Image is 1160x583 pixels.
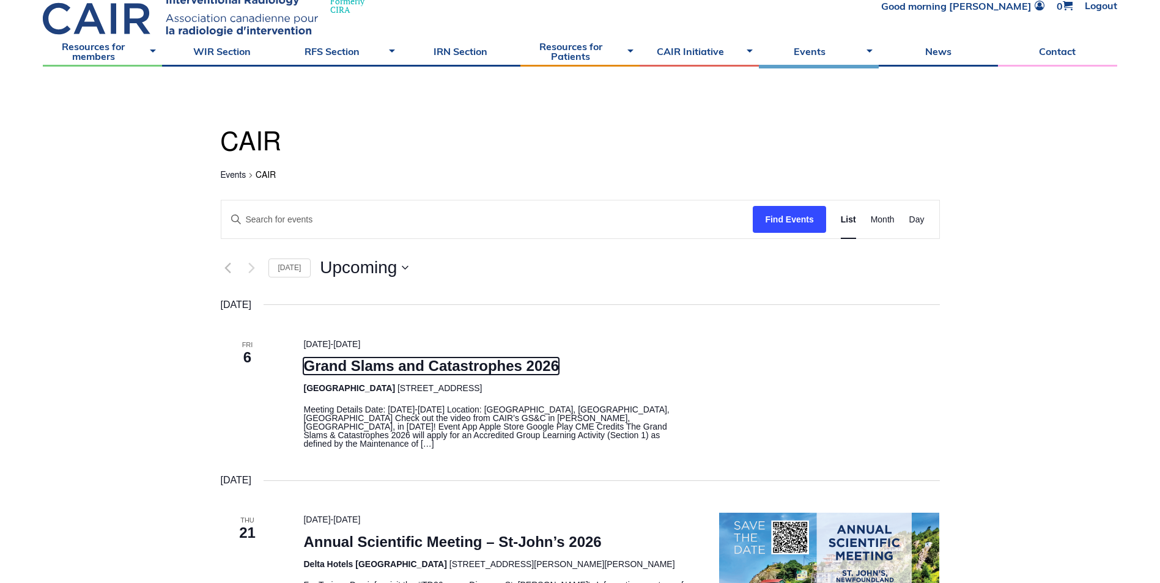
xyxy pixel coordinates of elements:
[333,515,360,524] span: [DATE]
[303,405,690,448] p: Meeting Details Date: [DATE]-[DATE] Location: [GEOGRAPHIC_DATA], [GEOGRAPHIC_DATA], [GEOGRAPHIC_D...
[303,339,360,349] time: -
[753,206,826,233] button: Find Events
[303,339,330,349] span: [DATE]
[221,472,251,488] time: [DATE]
[881,1,1044,11] a: Good morning [PERSON_NAME]
[871,213,895,227] span: Month
[520,36,640,67] a: Resources for Patients
[303,383,395,393] span: [GEOGRAPHIC_DATA]
[221,260,235,275] a: Previous Events
[221,347,275,368] span: 6
[1057,1,1073,11] a: 0
[221,171,246,181] a: Events
[759,36,878,67] a: Events
[245,260,259,275] button: Next Events
[320,259,397,276] span: Upcoming
[303,559,446,569] span: Delta Hotels [GEOGRAPHIC_DATA]
[221,522,275,543] span: 21
[909,200,925,239] a: Display Events in Day View
[879,36,998,67] a: News
[221,125,940,161] h1: CAIR
[401,36,520,67] a: IRN Section
[221,200,753,239] input: Enter Keyword. Search for events by Keyword.
[909,213,925,227] span: Day
[303,515,330,524] span: [DATE]
[303,358,559,375] a: Grand Slams and Catastrophes 2026
[256,171,276,180] span: CAIR
[221,297,251,313] time: [DATE]
[303,515,360,524] time: -
[320,259,408,276] button: Upcoming
[333,339,360,349] span: [DATE]
[871,200,895,239] a: Display Events in Month View
[998,36,1117,67] a: Contact
[221,515,275,526] span: Thu
[303,533,601,551] a: Annual Scientific Meeting – St-John’s 2026
[1085,1,1117,11] a: Logout
[162,36,281,67] a: WIR Section
[268,258,311,277] a: [DATE]
[43,36,162,67] a: Resources for members
[281,36,401,67] a: RFS Section
[221,340,275,350] span: Fri
[640,36,759,67] a: CAIR Initiative
[841,213,856,227] span: List
[397,383,482,393] span: [STREET_ADDRESS]
[449,559,675,569] span: [STREET_ADDRESS][PERSON_NAME][PERSON_NAME]
[841,200,856,239] a: Display Events in List View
